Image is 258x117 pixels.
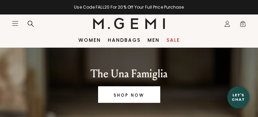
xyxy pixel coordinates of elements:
div: Let's Chat [227,93,249,101]
a: Sale [166,37,180,43]
a: Women [78,37,101,43]
a: Men [147,37,160,43]
img: M.Gemi [93,18,165,29]
span: 0 [239,22,246,29]
button: Open site menu [12,20,19,27]
a: SHOP NOW [98,86,160,103]
a: Handbags [108,37,141,43]
p: The Una Famiglia [90,67,168,81]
